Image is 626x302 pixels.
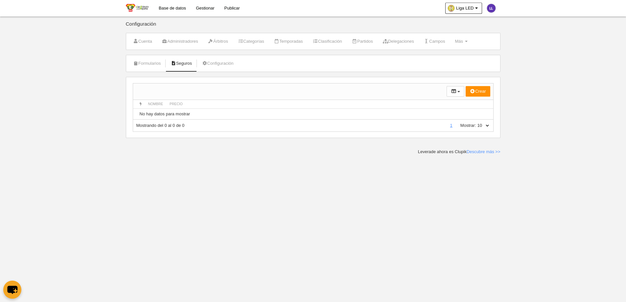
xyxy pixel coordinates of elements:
[204,36,232,46] a: Árbitros
[449,123,454,128] a: 1
[129,58,165,68] a: Formularios
[158,36,202,46] a: Administradores
[234,36,268,46] a: Categorías
[487,4,496,12] img: c2l6ZT0zMHgzMCZmcz05JnRleHQ9TEwmYmc9NWUzNWIx.png
[198,58,237,68] a: Configuración
[348,36,377,46] a: Partidos
[420,36,449,46] a: Campos
[126,4,149,12] img: Liga LED
[126,21,500,33] div: Configuración
[140,111,487,117] div: No hay datos para mostrar
[379,36,418,46] a: Delegaciones
[270,36,307,46] a: Temporadas
[467,149,500,154] a: Descubre más >>
[170,102,183,106] span: Precio
[445,3,482,14] a: Liga LED
[454,123,476,128] label: Mostrar:
[148,102,163,106] span: Nombre
[167,58,196,68] a: Seguros
[136,123,185,128] span: Mostrando del 0 al 0 de 0
[455,39,463,44] span: Más
[448,5,454,12] img: Oa3ElrZntIAI.30x30.jpg
[466,86,490,97] button: Crear
[309,36,346,46] a: Clasificación
[3,281,21,299] button: chat-button
[451,36,471,46] a: Más
[129,36,156,46] a: Cuenta
[456,5,474,12] span: Liga LED
[418,149,500,155] div: Leverade ahora es Clupik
